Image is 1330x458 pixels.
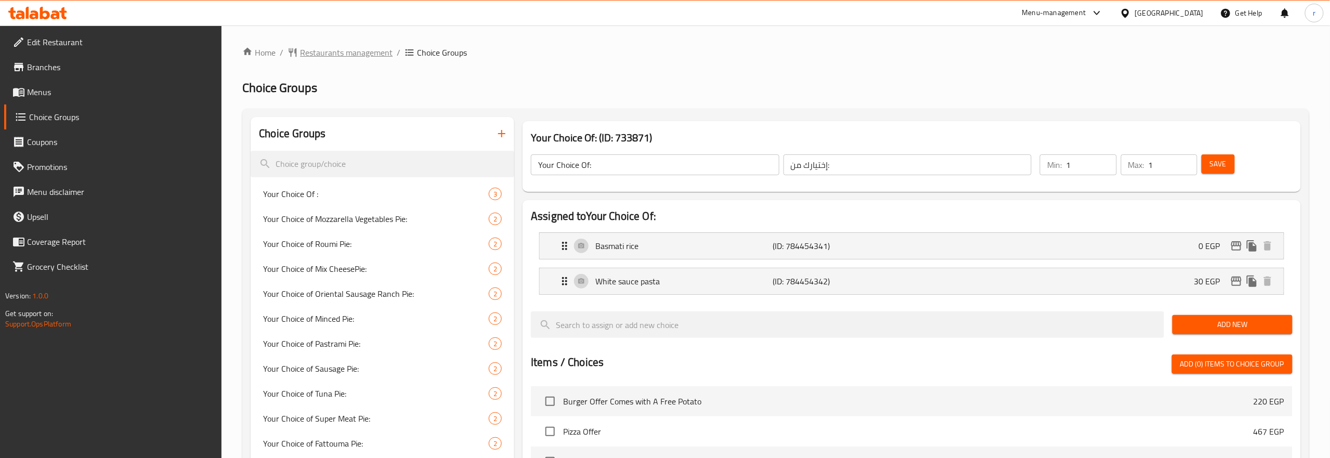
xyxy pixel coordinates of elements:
[27,186,214,198] span: Menu disclaimer
[489,312,502,325] div: Choices
[32,289,48,303] span: 1.0.0
[27,235,214,248] span: Coverage Report
[489,314,501,324] span: 2
[563,425,1254,438] span: Pizza Offer
[27,136,214,148] span: Coupons
[263,412,489,425] span: Your Choice of Super Meat Pie:
[27,211,214,223] span: Upsell
[242,46,276,59] a: Home
[489,437,502,450] div: Choices
[489,389,501,399] span: 2
[1313,7,1315,19] span: r
[540,268,1284,294] div: Expand
[1210,158,1227,171] span: Save
[242,76,317,99] span: Choice Groups
[1180,358,1284,371] span: Add (0) items to choice group
[4,254,222,279] a: Grocery Checklist
[489,414,501,424] span: 2
[242,46,1309,59] nav: breadcrumb
[263,238,489,250] span: Your Choice of Roumi Pie:
[1181,318,1284,331] span: Add New
[263,437,489,450] span: Your Choice of Fattouma Pie:
[1172,315,1293,334] button: Add New
[263,263,489,275] span: Your Choice of Mix CheesePie:
[531,355,604,370] h2: Items / Choices
[1260,273,1275,289] button: delete
[489,412,502,425] div: Choices
[531,264,1293,299] li: Expand
[1244,273,1260,289] button: duplicate
[27,260,214,273] span: Grocery Checklist
[4,80,222,104] a: Menus
[489,439,501,449] span: 2
[259,126,325,141] h2: Choice Groups
[251,406,514,431] div: Your Choice of Super Meat Pie:2
[251,231,514,256] div: Your Choice of Roumi Pie:2
[27,86,214,98] span: Menus
[263,362,489,375] span: Your Choice of Sausage Pie:
[4,229,222,254] a: Coverage Report
[773,275,892,287] p: (ID: 784454342)
[1244,238,1260,254] button: duplicate
[1254,425,1284,438] p: 467 EGP
[5,317,71,331] a: Support.OpsPlatform
[263,312,489,325] span: Your Choice of Minced Pie:
[1229,238,1244,254] button: edit
[1229,273,1244,289] button: edit
[251,431,514,456] div: Your Choice of Fattouma Pie:2
[489,188,502,200] div: Choices
[27,161,214,173] span: Promotions
[539,421,561,442] span: Select choice
[288,46,393,59] a: Restaurants management
[489,364,501,374] span: 2
[5,289,31,303] span: Version:
[489,213,502,225] div: Choices
[251,151,514,177] input: search
[489,238,502,250] div: Choices
[280,46,283,59] li: /
[263,287,489,300] span: Your Choice of Oriental Sausage Ranch Pie:
[4,154,222,179] a: Promotions
[489,264,501,274] span: 2
[251,306,514,331] div: Your Choice of Minced Pie:2
[251,331,514,356] div: Your Choice of Pastrami Pie:2
[1135,7,1204,19] div: [GEOGRAPHIC_DATA]
[489,337,502,350] div: Choices
[595,240,773,252] p: Basmati rice
[489,289,501,299] span: 2
[489,339,501,349] span: 2
[540,233,1284,259] div: Expand
[489,387,502,400] div: Choices
[251,256,514,281] div: Your Choice of Mix CheesePie:2
[595,275,773,287] p: White sauce pasta
[489,214,501,224] span: 2
[4,104,222,129] a: Choice Groups
[1128,159,1144,171] p: Max:
[263,387,489,400] span: Your Choice of Tuna Pie:
[1199,240,1229,252] p: 0 EGP
[300,46,393,59] span: Restaurants management
[29,111,214,123] span: Choice Groups
[489,362,502,375] div: Choices
[1202,154,1235,174] button: Save
[489,189,501,199] span: 3
[397,46,400,59] li: /
[773,240,892,252] p: (ID: 784454341)
[251,281,514,306] div: Your Choice of Oriental Sausage Ranch Pie:2
[4,30,222,55] a: Edit Restaurant
[531,228,1293,264] li: Expand
[1254,395,1284,408] p: 220 EGP
[4,55,222,80] a: Branches
[251,381,514,406] div: Your Choice of Tuna Pie:2
[1194,275,1229,287] p: 30 EGP
[251,206,514,231] div: Your Choice of Mozzarella Vegetables Pie:2
[489,263,502,275] div: Choices
[489,239,501,249] span: 2
[563,395,1254,408] span: Burger Offer Comes with A Free Potato
[263,188,489,200] span: Your Choice Of :
[4,129,222,154] a: Coupons
[5,307,53,320] span: Get support on:
[27,61,214,73] span: Branches
[1047,159,1062,171] p: Min:
[1260,238,1275,254] button: delete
